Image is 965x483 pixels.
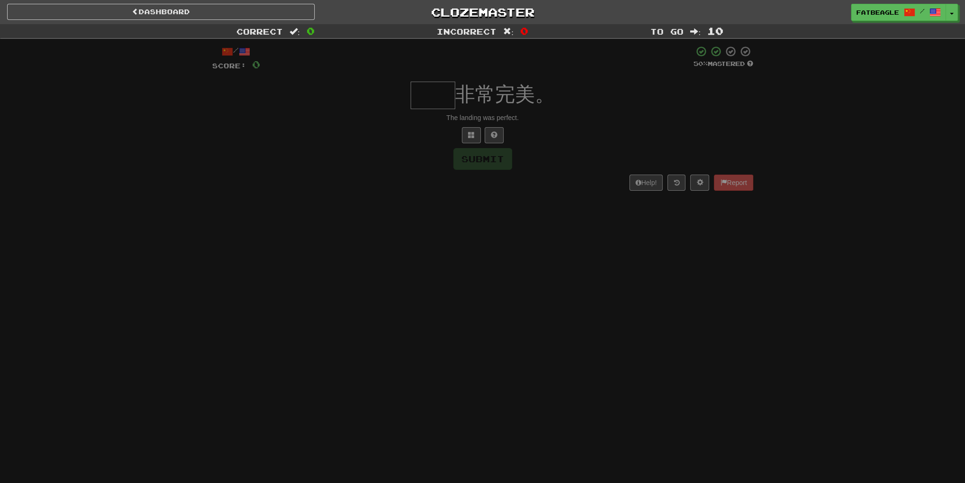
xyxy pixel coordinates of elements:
[462,127,481,143] button: Switch sentence to multiple choice alt+p
[693,60,708,67] span: 50 %
[650,27,684,36] span: To go
[707,25,723,37] span: 10
[212,113,753,122] div: The landing was perfect.
[520,25,528,37] span: 0
[690,28,701,36] span: :
[856,8,899,17] span: FatBeagle
[455,83,555,105] span: 非常完美。
[920,8,925,14] span: /
[693,60,753,68] div: Mastered
[290,28,300,36] span: :
[437,27,497,36] span: Incorrect
[503,28,514,36] span: :
[851,4,946,21] a: FatBeagle /
[7,4,315,20] a: Dashboard
[212,46,260,57] div: /
[307,25,315,37] span: 0
[236,27,283,36] span: Correct
[485,127,504,143] button: Single letter hint - you only get 1 per sentence and score half the points! alt+h
[252,58,260,70] span: 0
[329,4,637,20] a: Clozemaster
[667,175,685,191] button: Round history (alt+y)
[212,62,246,70] span: Score:
[714,175,753,191] button: Report
[453,148,512,170] button: Submit
[629,175,663,191] button: Help!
